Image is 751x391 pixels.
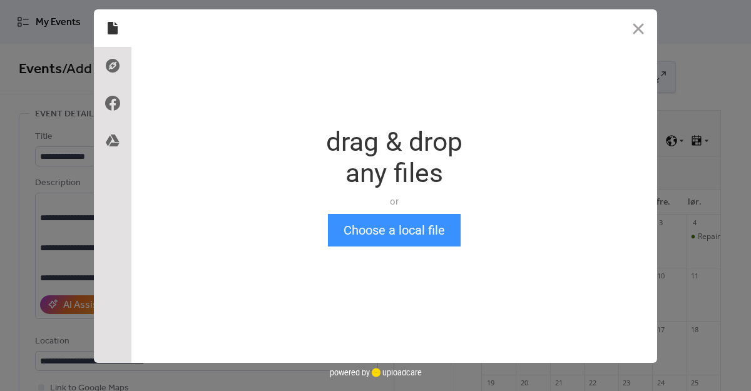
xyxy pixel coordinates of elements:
div: powered by [330,363,422,382]
button: Choose a local file [328,214,461,246]
button: Close [620,9,657,47]
div: Google Drive [94,122,131,160]
div: or [326,195,462,208]
a: uploadcare [370,368,422,377]
div: Direct Link [94,47,131,84]
div: Facebook [94,84,131,122]
div: Local Files [94,9,131,47]
div: drag & drop any files [326,126,462,189]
